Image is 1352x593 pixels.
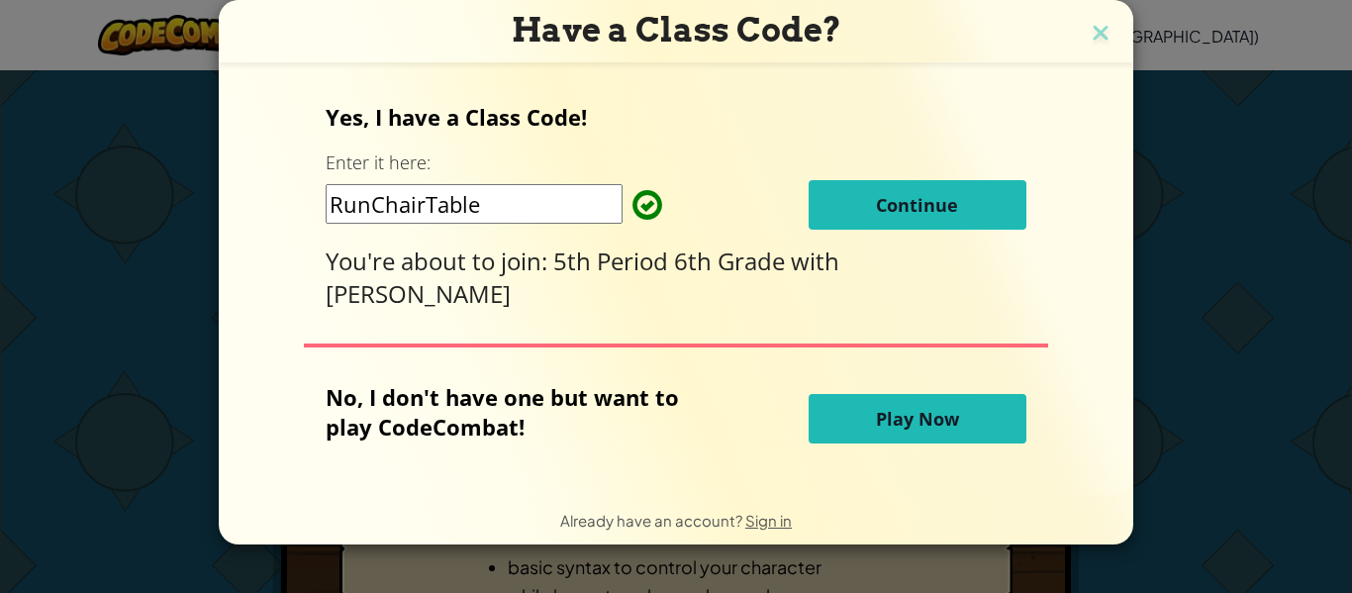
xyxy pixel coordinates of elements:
span: Continue [876,193,958,217]
button: Continue [809,180,1026,230]
button: Play Now [809,394,1026,444]
span: [PERSON_NAME] [326,277,511,310]
p: No, I don't have one but want to play CodeCombat! [326,382,709,442]
p: Yes, I have a Class Code! [326,102,1025,132]
span: with [791,245,839,277]
span: Have a Class Code? [512,10,841,49]
span: Play Now [876,407,959,431]
span: You're about to join: [326,245,553,277]
span: 5th Period 6th Grade [553,245,791,277]
a: Sign in [745,511,792,530]
span: Already have an account? [560,511,745,530]
label: Enter it here: [326,150,431,175]
img: close icon [1088,20,1113,49]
